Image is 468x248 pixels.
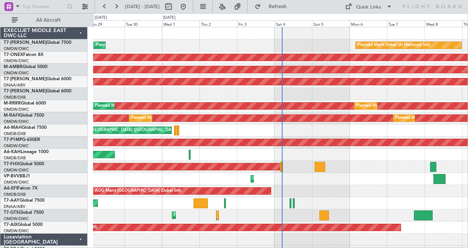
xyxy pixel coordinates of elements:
[4,101,21,106] span: M-RRRR
[4,82,25,88] a: DNAA/ABV
[163,15,175,21] div: [DATE]
[4,53,43,57] a: T7-ONEXFalcon 8X
[4,162,44,166] a: T7-FHXGlobal 5000
[4,77,46,81] span: T7-[PERSON_NAME]
[4,143,29,149] a: OMDW/DWC
[4,150,21,154] span: A6-KAH
[4,131,26,137] a: OMDB/DXB
[4,174,19,178] span: VP-BVV
[4,125,22,130] span: A6-MAH
[95,100,167,111] div: Planned Maint Dubai (Al Maktoum Intl)
[4,58,29,64] a: OMDW/DWC
[131,113,203,124] div: Planned Maint Dubai (Al Maktoum Intl)
[22,1,65,12] input: Trip Number
[95,15,107,21] div: [DATE]
[4,223,43,227] a: T7-AIXGlobal 5000
[162,20,199,27] div: Wed 1
[350,20,387,27] div: Mon 6
[4,198,45,203] a: T7-AAYGlobal 7500
[425,20,462,27] div: Wed 8
[4,198,19,203] span: T7-AAY
[356,4,381,11] div: Quick Links
[4,77,71,81] a: T7-[PERSON_NAME]Global 6000
[395,113,468,124] div: Planned Maint Dubai (Al Maktoum Intl)
[4,89,46,93] span: T7-[PERSON_NAME]
[4,186,17,191] span: A6-EFI
[4,150,49,154] a: A6-KAHLineage 1000
[4,113,44,118] a: M-RAFIGlobal 7500
[4,53,23,57] span: T7-ONEX
[253,173,325,184] div: Planned Maint Dubai (Al Maktoum Intl)
[95,185,181,196] div: AOG Maint [GEOGRAPHIC_DATA] (Dubai Intl)
[4,138,40,142] a: T7-P1MPG-650ER
[4,216,29,222] a: OMDW/DWC
[4,228,29,234] a: OMDW/DWC
[96,40,168,51] div: Planned Maint Dubai (Al Maktoum Intl)
[19,18,78,23] span: All Aircraft
[4,40,71,45] a: T7-[PERSON_NAME]Global 7500
[4,223,18,227] span: T7-AIX
[4,70,29,76] a: OMDW/DWC
[124,20,162,27] div: Tue 30
[262,4,293,9] span: Refresh
[4,138,22,142] span: T7-P1MP
[4,192,26,197] a: OMDB/DXB
[4,210,44,215] a: T7-GTSGlobal 7500
[4,162,19,166] span: T7-FHX
[387,20,425,27] div: Tue 7
[199,20,237,27] div: Thu 2
[4,65,22,69] span: M-AMBR
[4,113,19,118] span: M-RAFI
[87,20,124,27] div: Mon 29
[4,204,25,209] a: DNAA/ABV
[4,186,38,191] a: A6-EFIFalcon 7X
[4,101,46,106] a: M-RRRRGlobal 6000
[4,210,19,215] span: T7-GTS
[274,20,312,27] div: Sat 4
[312,20,350,27] div: Sun 5
[4,174,30,178] a: VP-BVVBBJ1
[4,155,26,161] a: OMDB/DXB
[8,14,80,26] button: All Aircraft
[358,40,430,51] div: Planned Maint Dubai (Al Maktoum Intl)
[62,125,185,136] div: Planned Maint [GEOGRAPHIC_DATA] ([GEOGRAPHIC_DATA] Intl)
[4,40,46,45] span: T7-[PERSON_NAME]
[4,125,47,130] a: A6-MAHGlobal 7500
[4,89,71,93] a: T7-[PERSON_NAME]Global 6000
[4,46,29,52] a: OMDW/DWC
[174,210,247,221] div: Planned Maint Dubai (Al Maktoum Intl)
[4,180,29,185] a: OMDW/DWC
[125,3,160,10] span: [DATE] - [DATE]
[251,1,295,13] button: Refresh
[4,167,29,173] a: OMDW/DWC
[4,119,29,124] a: OMDW/DWC
[4,65,47,69] a: M-AMBRGlobal 5000
[4,107,29,112] a: OMDW/DWC
[4,95,26,100] a: OMDB/DXB
[237,20,274,27] div: Fri 3
[341,1,396,13] button: Quick Links
[356,100,429,111] div: Planned Maint Dubai (Al Maktoum Intl)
